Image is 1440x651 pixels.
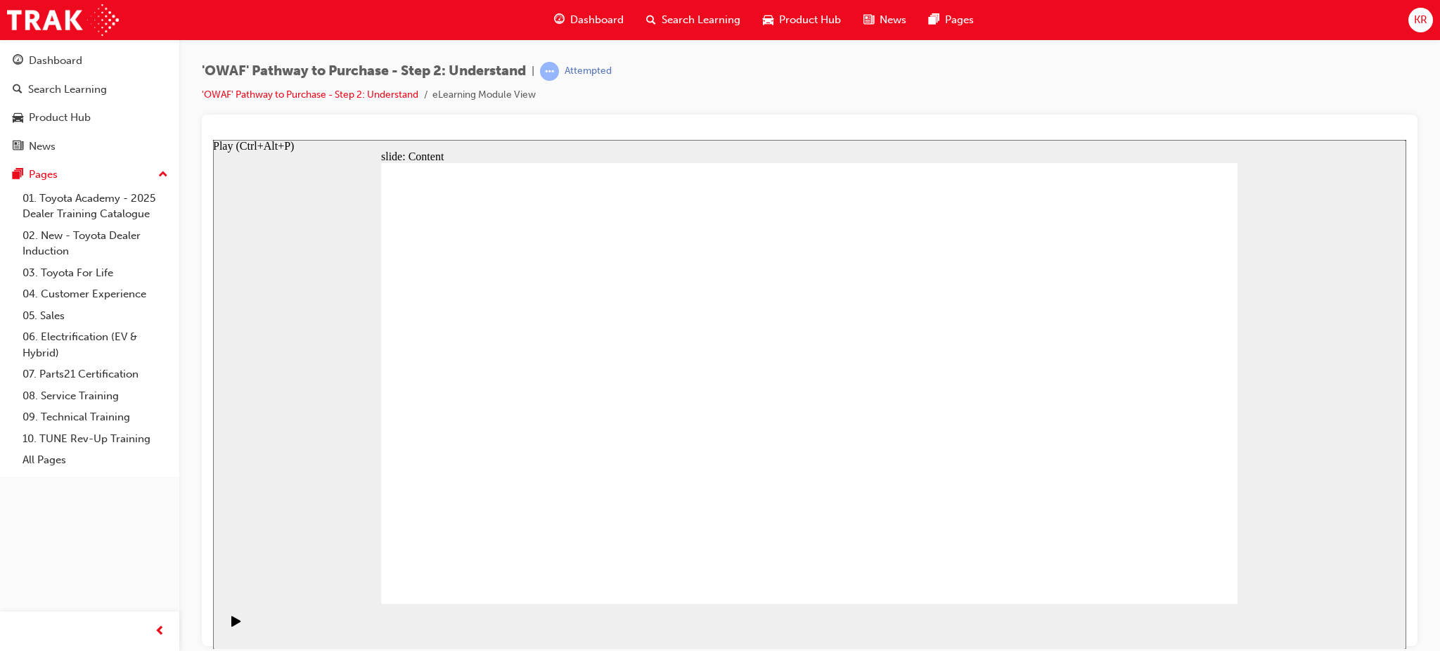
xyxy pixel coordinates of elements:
[635,6,752,34] a: search-iconSearch Learning
[17,406,174,428] a: 09. Technical Training
[13,141,23,153] span: news-icon
[17,449,174,471] a: All Pages
[880,12,906,28] span: News
[6,162,174,188] button: Pages
[6,45,174,162] button: DashboardSearch LearningProduct HubNews
[929,11,939,29] span: pages-icon
[763,11,773,29] span: car-icon
[17,262,174,284] a: 03. Toyota For Life
[17,428,174,450] a: 10. TUNE Rev-Up Training
[17,363,174,385] a: 07. Parts21 Certification
[13,112,23,124] span: car-icon
[17,188,174,225] a: 01. Toyota Academy - 2025 Dealer Training Catalogue
[202,63,526,79] span: 'OWAF' Pathway to Purchase - Step 2: Understand
[918,6,985,34] a: pages-iconPages
[6,48,174,74] a: Dashboard
[646,11,656,29] span: search-icon
[662,12,740,28] span: Search Learning
[13,84,22,96] span: search-icon
[17,225,174,262] a: 02. New - Toyota Dealer Induction
[13,169,23,181] span: pages-icon
[532,63,534,79] span: |
[13,55,23,67] span: guage-icon
[540,62,559,81] span: learningRecordVerb_ATTEMPT-icon
[155,623,165,640] span: prev-icon
[29,110,91,126] div: Product Hub
[570,12,624,28] span: Dashboard
[29,167,58,183] div: Pages
[17,385,174,407] a: 08. Service Training
[29,53,82,69] div: Dashboard
[543,6,635,34] a: guage-iconDashboard
[863,11,874,29] span: news-icon
[28,82,107,98] div: Search Learning
[752,6,852,34] a: car-iconProduct Hub
[7,464,31,510] div: playback controls
[202,89,418,101] a: 'OWAF' Pathway to Purchase - Step 2: Understand
[6,77,174,103] a: Search Learning
[17,305,174,327] a: 05. Sales
[6,134,174,160] a: News
[17,326,174,363] a: 06. Electrification (EV & Hybrid)
[7,475,31,499] button: Play (Ctrl+Alt+P)
[852,6,918,34] a: news-iconNews
[779,12,841,28] span: Product Hub
[1408,8,1433,32] button: KR
[1414,12,1427,28] span: KR
[7,4,119,36] img: Trak
[17,283,174,305] a: 04. Customer Experience
[6,105,174,131] a: Product Hub
[158,166,168,184] span: up-icon
[554,11,565,29] span: guage-icon
[29,138,56,155] div: News
[945,12,974,28] span: Pages
[432,87,536,103] li: eLearning Module View
[565,65,612,78] div: Attempted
